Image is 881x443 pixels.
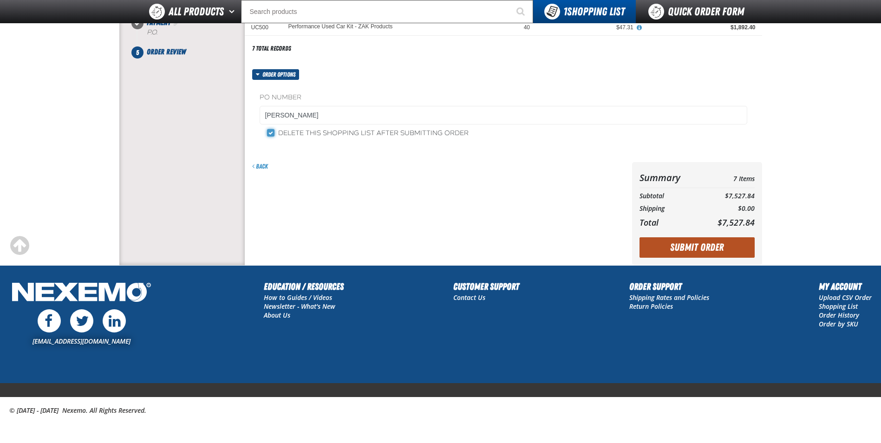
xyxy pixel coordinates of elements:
[629,293,709,302] a: Shipping Rates and Policies
[172,18,182,27] a: Edit Payment
[819,280,872,293] h2: My Account
[524,24,530,31] span: 40
[264,311,290,319] a: About Us
[137,17,245,46] li: Payment. Step 4 of 5. Completed
[640,202,700,215] th: Shipping
[252,44,291,53] div: 7 total records
[453,280,519,293] h2: Customer Support
[819,311,859,319] a: Order History
[9,235,30,256] div: Scroll to the top
[543,24,633,31] div: $47.31
[267,129,274,137] input: Delete this shopping list after submitting order
[563,5,625,18] span: Shopping List
[629,280,709,293] h2: Order Support
[264,293,332,302] a: How to Guides / Videos
[819,293,872,302] a: Upload CSV Order
[288,24,393,30] a: Performance Used Car Kit - ZAK Products
[252,69,300,80] button: Order options
[646,24,756,31] div: $1,892.40
[699,169,754,186] td: 7 Items
[640,190,700,202] th: Subtotal
[169,3,224,20] span: All Products
[137,46,245,58] li: Order Review. Step 5 of 5. Not Completed
[33,337,131,345] a: [EMAIL_ADDRESS][DOMAIN_NAME]
[147,18,170,27] span: Payment
[640,169,700,186] th: Summary
[640,237,755,258] button: Submit Order
[633,24,646,32] button: View All Prices for Performance Used Car Kit - ZAK Products
[640,215,700,230] th: Total
[262,69,299,80] span: Order options
[453,293,485,302] a: Contact Us
[629,302,673,311] a: Return Policies
[147,47,186,56] span: Order Review
[245,20,282,35] td: UC500
[699,190,754,202] td: $7,527.84
[252,163,268,170] a: Back
[147,28,245,37] div: P.O.
[563,5,567,18] strong: 1
[267,129,469,138] label: Delete this shopping list after submitting order
[819,319,858,328] a: Order by SKU
[699,202,754,215] td: $0.00
[260,93,747,102] label: PO Number
[264,280,344,293] h2: Education / Resources
[264,302,335,311] a: Newsletter - What's New
[718,217,755,228] span: $7,527.84
[819,302,858,311] a: Shopping List
[9,280,154,307] img: Nexemo Logo
[131,46,144,59] span: 5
